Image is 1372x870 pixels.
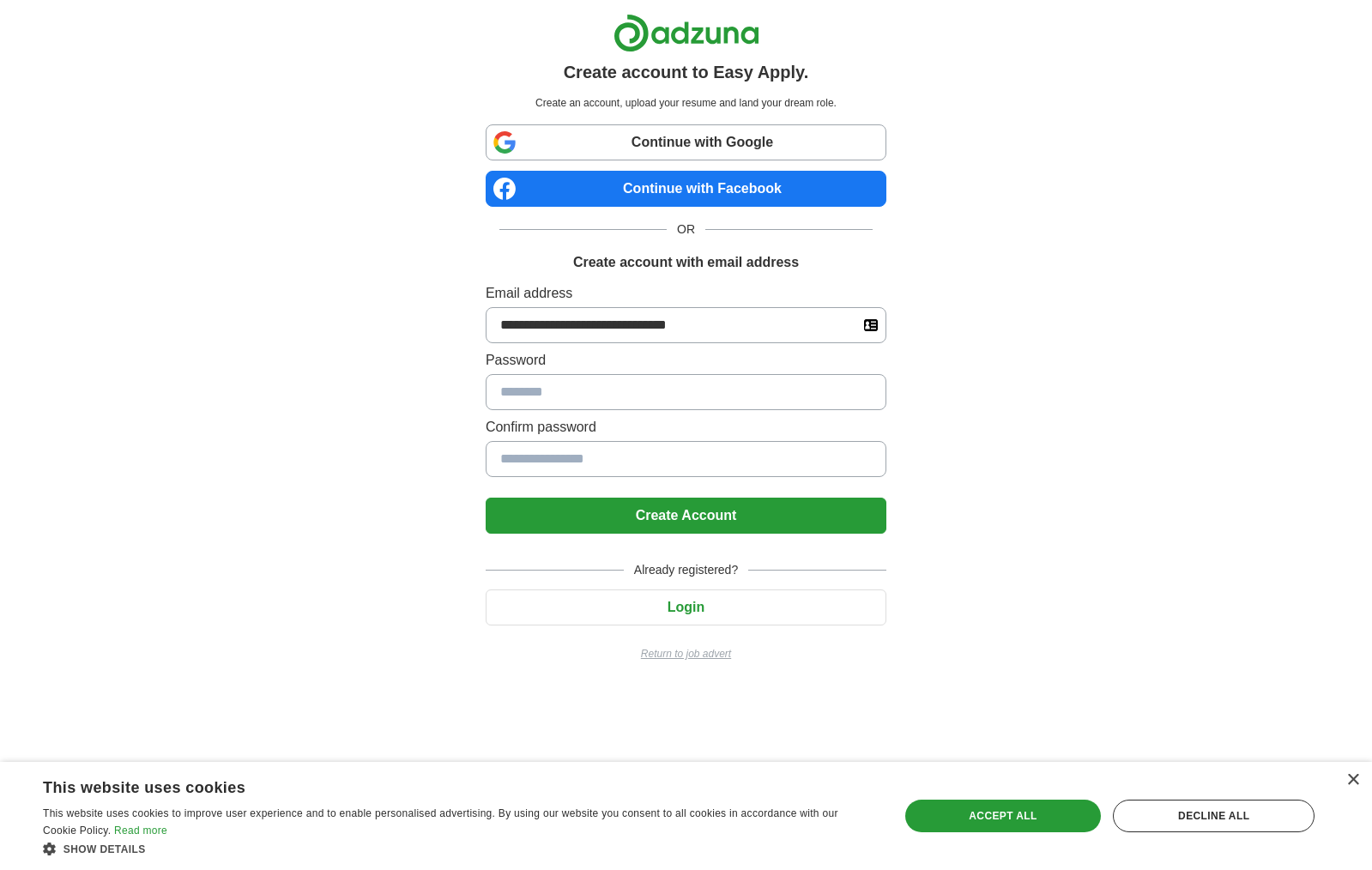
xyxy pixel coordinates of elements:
a: Continue with Facebook [486,171,886,207]
div: Accept all [905,800,1102,832]
span: Already registered? [624,561,748,579]
label: Confirm password [486,417,886,438]
div: Show details [43,840,873,857]
span: Show details [63,843,146,855]
p: Create an account, upload your resume and land your dream role. [489,95,883,111]
img: Adzuna logo [613,14,759,52]
div: Close [1346,774,1359,787]
label: Password [486,350,886,371]
div: Decline all [1113,800,1315,832]
h1: Create account to Easy Apply. [564,59,809,85]
label: Email address [486,283,886,304]
h1: Create account with email address [573,252,799,273]
a: Login [486,600,886,614]
span: OR [667,221,705,239]
span: This website uses cookies to improve user experience and to enable personalised advertising. By u... [43,807,838,837]
button: Create Account [486,498,886,534]
a: Continue with Google [486,124,886,160]
a: Read more, opens a new window [114,825,167,837]
a: Return to job advert [486,646,886,662]
button: Login [486,589,886,625]
div: This website uses cookies [43,772,831,798]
